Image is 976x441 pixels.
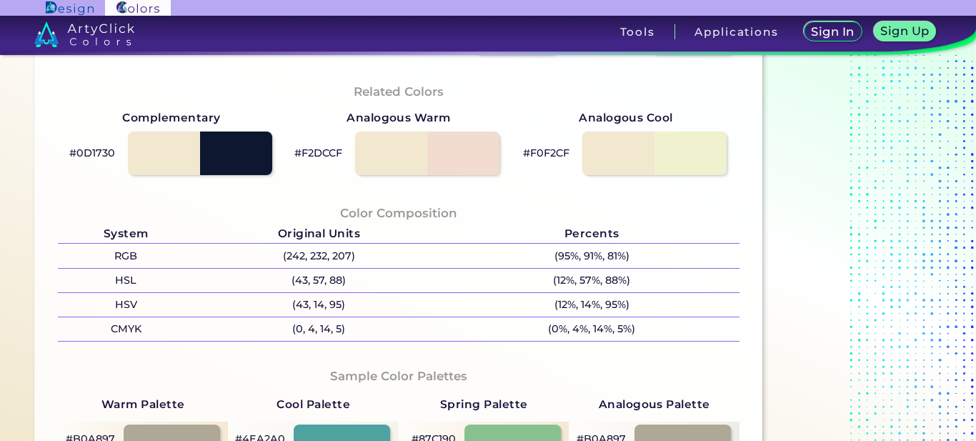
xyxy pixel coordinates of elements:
img: logo_artyclick_colors_white.svg [34,21,135,47]
p: (12%, 57%, 88%) [444,269,740,292]
a: Sign Up [877,23,933,41]
strong: Complementary [122,109,220,127]
a: Sign In [807,23,859,41]
strong: Spring Palette [440,397,528,411]
h4: Sample Color Palettes [330,366,467,387]
p: (43, 57, 88) [194,269,444,292]
h5: Percents [444,224,740,243]
h5: Sign In [814,26,852,37]
p: (0%, 4%, 14%, 5%) [444,317,740,341]
strong: Warm Palette [101,397,185,411]
h4: Related Colors [354,81,444,102]
p: (95%, 91%, 81%) [444,244,740,267]
p: HSV [58,293,194,317]
p: #F2DCCF [294,144,342,162]
h5: Original Units [194,224,444,243]
strong: Analogous Cool [579,109,673,127]
h5: Sign Up [883,26,927,36]
strong: Analogous Warm [347,109,451,127]
p: CMYK [58,317,194,341]
strong: Cool Palette [277,397,350,411]
p: RGB [58,244,194,267]
h3: Tools [620,26,655,37]
strong: Analogous Palette [599,397,710,411]
h4: Color Composition [340,203,457,224]
h5: System [58,224,194,243]
p: (0, 4, 14, 5) [194,317,444,341]
p: (43, 14, 95) [194,293,444,317]
p: (12%, 14%, 95%) [444,293,740,317]
p: #0D1730 [69,144,115,162]
p: HSL [58,269,194,292]
p: #F0F2CF [523,144,569,162]
p: (242, 232, 207) [194,244,444,267]
img: ArtyClick Design logo [46,1,94,15]
h3: Applications [694,26,778,37]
